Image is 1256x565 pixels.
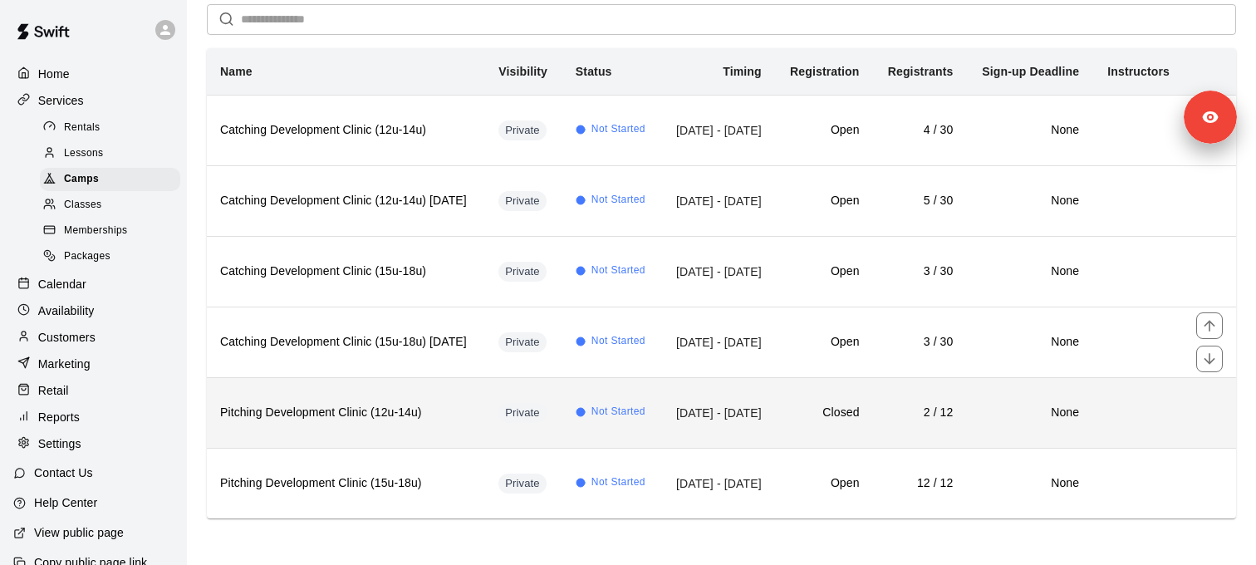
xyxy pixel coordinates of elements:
[40,194,180,217] div: Classes
[498,335,547,351] span: Private
[979,333,1079,351] h6: None
[40,140,187,166] a: Lessons
[13,88,174,113] a: Services
[13,325,174,350] a: Customers
[788,263,860,281] h6: Open
[498,403,547,423] div: This service is hidden, and can only be accessed via a direct link
[498,191,547,211] div: This service is hidden, and can only be accessed via a direct link
[38,302,95,319] p: Availability
[723,65,762,78] b: Timing
[34,494,97,511] p: Help Center
[1196,312,1223,339] button: move item up
[498,405,547,421] span: Private
[660,236,775,307] td: [DATE] - [DATE]
[64,197,101,214] span: Classes
[64,145,104,162] span: Lessons
[498,476,547,492] span: Private
[886,404,954,422] h6: 2 / 12
[886,474,954,493] h6: 12 / 12
[979,192,1079,210] h6: None
[13,351,174,376] a: Marketing
[660,95,775,165] td: [DATE] - [DATE]
[888,65,954,78] b: Registrants
[13,431,174,456] a: Settings
[220,65,253,78] b: Name
[591,474,645,491] span: Not Started
[788,474,860,493] h6: Open
[38,382,69,399] p: Retail
[660,448,775,518] td: [DATE] - [DATE]
[220,333,472,351] h6: Catching Development Clinic (15u-18u) [DATE]
[13,378,174,403] a: Retail
[38,329,96,346] p: Customers
[38,409,80,425] p: Reports
[38,66,70,82] p: Home
[34,464,93,481] p: Contact Us
[498,194,547,209] span: Private
[13,61,174,86] a: Home
[38,356,91,372] p: Marketing
[979,474,1079,493] h6: None
[40,219,180,243] div: Memberships
[591,263,645,279] span: Not Started
[220,404,472,422] h6: Pitching Development Clinic (12u-14u)
[498,332,547,352] div: This service is hidden, and can only be accessed via a direct link
[40,168,180,191] div: Camps
[64,120,101,136] span: Rentals
[40,142,180,165] div: Lessons
[788,192,860,210] h6: Open
[886,263,954,281] h6: 3 / 30
[788,333,860,351] h6: Open
[40,193,187,219] a: Classes
[13,405,174,430] a: Reports
[1196,346,1223,372] button: move item down
[64,171,99,188] span: Camps
[979,121,1079,140] h6: None
[1107,65,1170,78] b: Instructors
[498,474,547,494] div: This service is hidden, and can only be accessed via a direct link
[40,245,180,268] div: Packages
[64,223,127,239] span: Memberships
[220,121,472,140] h6: Catching Development Clinic (12u-14u)
[660,377,775,448] td: [DATE] - [DATE]
[591,121,645,138] span: Not Started
[40,244,187,270] a: Packages
[220,192,472,210] h6: Catching Development Clinic (12u-14u) [DATE]
[790,65,859,78] b: Registration
[576,65,612,78] b: Status
[38,435,81,452] p: Settings
[982,65,1079,78] b: Sign-up Deadline
[40,116,180,140] div: Rentals
[660,307,775,377] td: [DATE] - [DATE]
[40,219,187,244] a: Memberships
[591,192,645,209] span: Not Started
[64,248,110,265] span: Packages
[38,92,84,109] p: Services
[34,524,124,541] p: View public page
[498,120,547,140] div: This service is hidden, and can only be accessed via a direct link
[207,48,1236,518] table: simple table
[498,262,547,282] div: This service is hidden, and can only be accessed via a direct link
[886,333,954,351] h6: 3 / 30
[40,115,187,140] a: Rentals
[979,404,1079,422] h6: None
[13,272,174,297] a: Calendar
[498,65,547,78] b: Visibility
[886,121,954,140] h6: 4 / 30
[220,474,472,493] h6: Pitching Development Clinic (15u-18u)
[788,121,860,140] h6: Open
[591,404,645,420] span: Not Started
[498,264,547,280] span: Private
[13,298,174,323] a: Availability
[886,192,954,210] h6: 5 / 30
[220,263,472,281] h6: Catching Development Clinic (15u-18u)
[979,263,1079,281] h6: None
